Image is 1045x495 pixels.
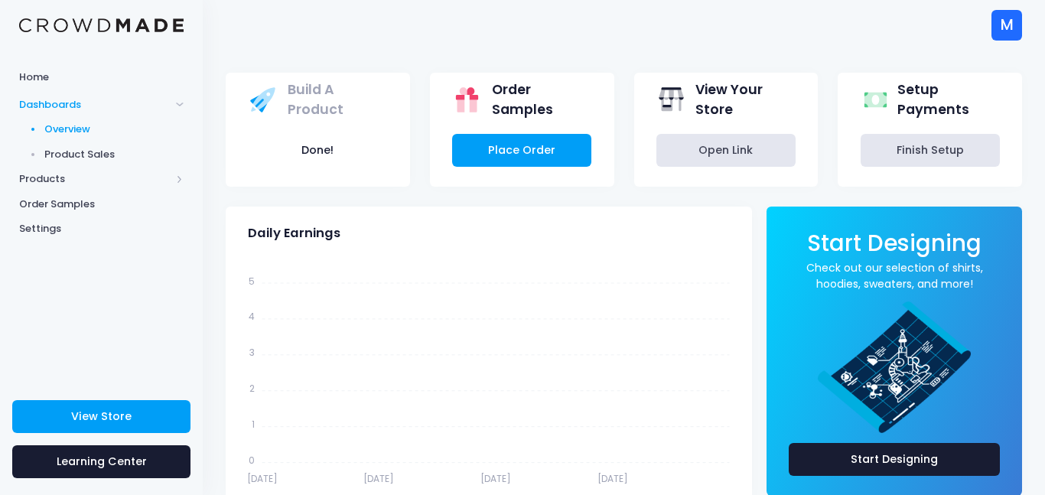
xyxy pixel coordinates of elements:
[897,80,995,120] span: Setup Payments
[19,18,184,33] img: Logo
[695,80,791,120] span: View Your Store
[57,454,147,469] span: Learning Center
[249,382,255,395] tspan: 2
[248,134,387,167] button: Done!
[452,134,591,167] a: Place Order
[19,221,184,236] span: Settings
[991,10,1022,41] div: M
[12,400,190,433] a: View Store
[597,471,628,484] tspan: [DATE]
[288,80,383,120] span: Build A Product
[789,260,1000,292] a: Check out our selection of shirts, hoodies, sweaters, and more!
[249,274,255,287] tspan: 5
[19,70,184,85] span: Home
[249,454,255,467] tspan: 0
[44,122,184,137] span: Overview
[247,471,278,484] tspan: [DATE]
[44,147,184,162] span: Product Sales
[248,226,340,241] span: Daily Earnings
[807,240,982,255] a: Start Designing
[363,471,394,484] tspan: [DATE]
[480,471,511,484] tspan: [DATE]
[19,97,171,112] span: Dashboards
[71,409,132,424] span: View Store
[807,227,982,259] span: Start Designing
[12,445,190,478] a: Learning Center
[656,134,796,167] a: Open Link
[249,346,255,359] tspan: 3
[252,418,255,431] tspan: 1
[19,171,171,187] span: Products
[249,310,255,323] tspan: 4
[789,443,1000,476] a: Start Designing
[861,134,1000,167] a: Finish Setup
[492,80,587,120] span: Order Samples
[19,197,184,212] span: Order Samples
